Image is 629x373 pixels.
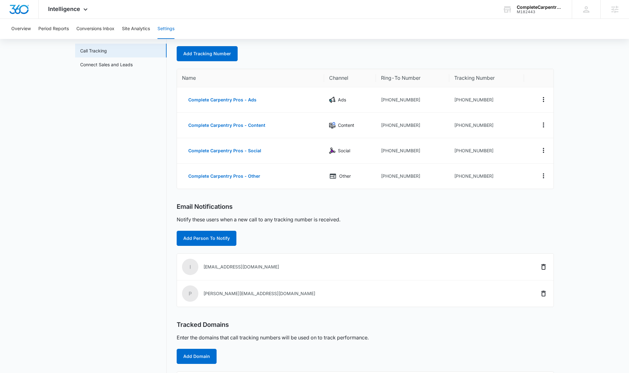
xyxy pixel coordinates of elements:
button: Actions [538,145,549,155]
td: [PHONE_NUMBER] [376,87,449,113]
button: Actions [538,171,549,181]
button: Add Domain [177,349,217,364]
td: [PHONE_NUMBER] [376,164,449,189]
img: Content [329,122,335,128]
td: [PHONE_NUMBER] [376,138,449,164]
p: Ads [338,96,346,103]
span: i [182,259,198,275]
p: Enter the domains that call tracking numbers will be used on to track performance. [177,334,369,341]
button: Site Analytics [122,19,150,39]
th: Channel [324,69,376,87]
button: Complete Carpentry Pros - Other [182,169,267,184]
p: Content [338,122,354,129]
button: Delete [538,289,549,299]
button: Complete Carpentry Pros - Ads [182,92,263,107]
h2: Tracked Domains [177,321,229,329]
img: Ads [329,97,335,103]
td: [PERSON_NAME][EMAIL_ADDRESS][DOMAIN_NAME] [177,280,507,307]
td: [PHONE_NUMBER] [449,87,524,113]
span: p [182,285,198,302]
img: Social [329,148,335,154]
button: Add Person To Notify [177,231,236,246]
button: Complete Carpentry Pros - Social [182,143,268,158]
button: Actions [538,120,549,130]
button: Actions [538,95,549,105]
button: Overview [11,19,31,39]
button: Complete Carpentry Pros - Content [182,118,272,133]
th: Tracking Number [449,69,524,87]
a: Add Tracking Number [177,46,238,61]
td: [PHONE_NUMBER] [449,138,524,164]
button: Settings [157,19,174,39]
td: [PHONE_NUMBER] [376,113,449,138]
p: Other [339,173,351,180]
h2: Email Notifications [177,203,233,211]
button: Delete [538,262,549,272]
button: Period Reports [38,19,69,39]
div: account id [517,10,563,14]
a: Call Tracking [80,47,107,54]
td: [PHONE_NUMBER] [449,164,524,189]
th: Ring-To Number [376,69,449,87]
span: Intelligence [48,6,80,12]
button: Conversions Inbox [76,19,114,39]
div: account name [517,5,563,10]
th: Name [177,69,324,87]
td: [PHONE_NUMBER] [449,113,524,138]
p: Social [338,147,350,154]
p: Notify these users when a new call to any tracking number is received. [177,216,340,223]
a: Connect Sales and Leads [80,61,133,68]
td: [EMAIL_ADDRESS][DOMAIN_NAME] [177,254,507,280]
